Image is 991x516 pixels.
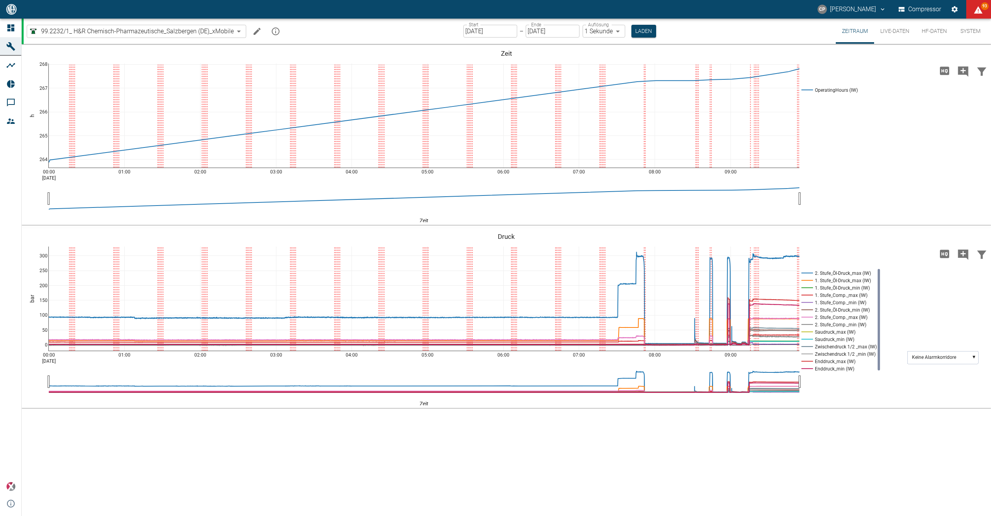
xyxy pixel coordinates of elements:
[953,19,988,44] button: System
[531,21,541,28] label: Ende
[935,250,954,257] span: Hohe Auflösung
[948,2,962,16] button: Einstellungen
[954,244,972,264] button: Kommentar hinzufügen
[816,2,887,16] button: christoph.palm@neuman-esser.com
[897,2,943,16] button: Compressor
[29,27,234,36] a: 99.2232/1_ H&R Chemisch-Pharmazeutische_Salzbergen (DE)_xMobile
[583,25,625,38] div: 1 Sekunde
[912,355,956,360] text: Keine Alarmkorridore
[588,21,609,28] label: Auflösung
[972,61,991,81] button: Daten filtern
[520,27,523,36] p: –
[972,244,991,264] button: Daten filtern
[5,4,17,14] img: logo
[874,19,916,44] button: Live-Daten
[463,25,517,38] input: DD.MM.YYYY
[981,2,989,10] span: 93
[41,27,234,36] span: 99.2232/1_ H&R Chemisch-Pharmazeutische_Salzbergen (DE)_xMobile
[916,19,953,44] button: HF-Daten
[6,482,15,491] img: Xplore Logo
[818,5,827,14] div: CP
[249,24,265,39] button: Machine bearbeiten
[631,25,656,38] button: Laden
[935,67,954,74] span: Hohe Auflösung
[836,19,874,44] button: Zeitraum
[268,24,283,39] button: mission info
[526,25,580,38] input: DD.MM.YYYY
[469,21,478,28] label: Start
[954,61,972,81] button: Kommentar hinzufügen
